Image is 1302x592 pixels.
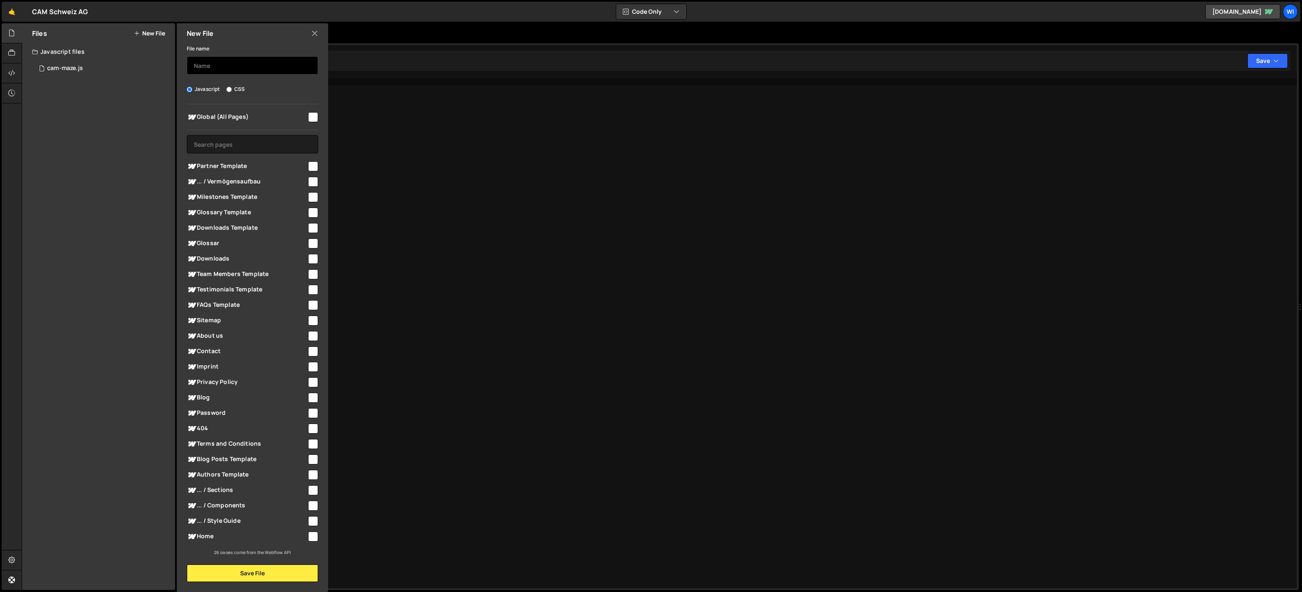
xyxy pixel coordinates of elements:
[187,192,307,202] span: Milestones Template
[187,254,307,264] span: Downloads
[187,269,307,279] span: Team Members Template
[187,331,307,341] span: About us
[32,60,175,77] div: 16518/44815.js
[187,564,318,582] button: Save File
[1205,4,1280,19] a: [DOMAIN_NAME]
[187,485,307,495] span: ... / Sections
[187,470,307,480] span: Authors Template
[187,532,307,542] span: Home
[187,161,307,171] span: Partner Template
[32,29,47,38] h2: Files
[1283,4,1298,19] a: wi
[187,285,307,295] span: Testimonials Template
[187,454,307,464] span: Blog Posts Template
[616,4,686,19] button: Code Only
[187,45,209,53] label: File name
[187,300,307,310] span: FAQs Template
[187,85,220,93] label: Javascript
[187,177,307,187] span: ... / Vermögensaufbau
[187,223,307,233] span: Downloads Template
[47,65,83,72] div: cam-maze.js
[187,238,307,248] span: Glossar
[187,377,307,387] span: Privacy Policy
[22,43,175,60] div: Javascript files
[32,7,88,17] div: CAM Schweiz AG
[187,135,318,153] input: Search pages
[187,29,213,38] h2: New File
[187,346,307,356] span: Contact
[187,516,307,526] span: ... / Style Guide
[187,362,307,372] span: Imprint
[187,112,307,122] span: Global (All Pages)
[226,87,232,92] input: CSS
[187,87,192,92] input: Javascript
[187,424,307,434] span: 404
[187,501,307,511] span: ... / Components
[2,2,22,22] a: 🤙
[187,56,318,75] input: Name
[187,316,307,326] span: Sitemap
[187,393,307,403] span: Blog
[187,439,307,449] span: Terms and Conditions
[134,30,165,37] button: New File
[1247,53,1288,68] button: Save
[214,549,291,555] small: 26 pages come from the Webflow API
[187,408,307,418] span: Password
[226,85,245,93] label: CSS
[187,208,307,218] span: Glossary Template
